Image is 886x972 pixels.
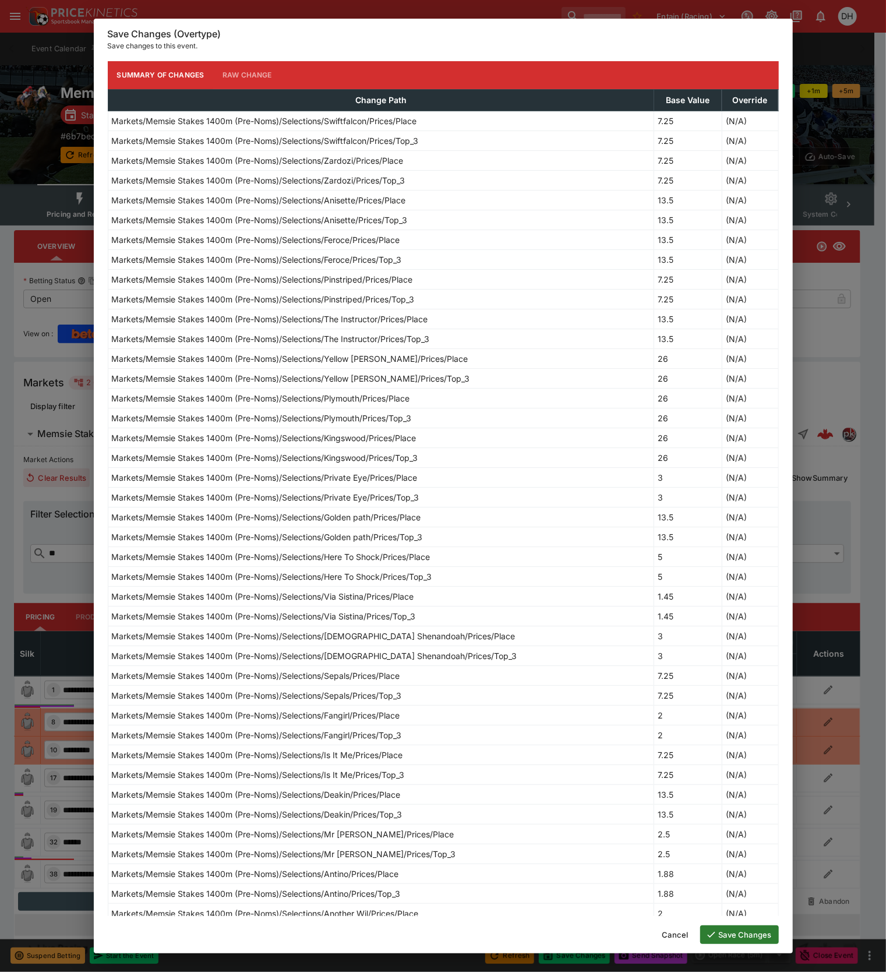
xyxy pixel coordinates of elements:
[112,432,416,444] p: Markets/Memsie Stakes 1400m (Pre-Noms)/Selections/Kingswood/Prices/Place
[112,273,413,286] p: Markets/Memsie Stakes 1400m (Pre-Noms)/Selections/Pinstriped/Prices/Place
[112,828,454,840] p: Markets/Memsie Stakes 1400m (Pre-Noms)/Selections/Mr [PERSON_NAME]/Prices/Place
[112,372,470,385] p: Markets/Memsie Stakes 1400m (Pre-Noms)/Selections/Yellow [PERSON_NAME]/Prices/Top_3
[722,329,778,348] td: (N/A)
[722,665,778,685] td: (N/A)
[654,448,722,467] td: 26
[654,705,722,725] td: 2
[722,685,778,705] td: (N/A)
[722,606,778,626] td: (N/A)
[112,511,421,523] p: Markets/Memsie Stakes 1400m (Pre-Noms)/Selections/Golden path/Prices/Place
[654,903,722,923] td: 2
[112,293,415,305] p: Markets/Memsie Stakes 1400m (Pre-Noms)/Selections/Pinstriped/Prices/Top_3
[112,452,418,464] p: Markets/Memsie Stakes 1400m (Pre-Noms)/Selections/Kingswood/Prices/Top_3
[112,353,468,365] p: Markets/Memsie Stakes 1400m (Pre-Noms)/Selections/Yellow [PERSON_NAME]/Prices/Place
[722,408,778,428] td: (N/A)
[654,784,722,804] td: 13.5
[654,150,722,170] td: 7.25
[722,249,778,269] td: (N/A)
[654,190,722,210] td: 13.5
[722,566,778,586] td: (N/A)
[108,89,654,111] th: Change Path
[654,368,722,388] td: 26
[722,705,778,725] td: (N/A)
[654,883,722,903] td: 1.88
[722,368,778,388] td: (N/A)
[112,551,430,563] p: Markets/Memsie Stakes 1400m (Pre-Noms)/Selections/Here To Shock/Prices/Place
[112,729,402,741] p: Markets/Memsie Stakes 1400m (Pre-Noms)/Selections/Fangirl/Prices/Top_3
[112,630,516,642] p: Markets/Memsie Stakes 1400m (Pre-Noms)/Selections/[DEMOGRAPHIC_DATA] Shenandoah/Prices/Place
[654,348,722,368] td: 26
[654,606,722,626] td: 1.45
[654,289,722,309] td: 7.25
[112,808,403,820] p: Markets/Memsie Stakes 1400m (Pre-Noms)/Selections/Deakin/Prices/Top_3
[654,646,722,665] td: 3
[654,309,722,329] td: 13.5
[722,883,778,903] td: (N/A)
[654,824,722,844] td: 2.5
[654,745,722,765] td: 7.25
[722,111,778,131] td: (N/A)
[654,844,722,864] td: 2.5
[112,709,400,721] p: Markets/Memsie Stakes 1400m (Pre-Noms)/Selections/Fangirl/Prices/Place
[722,864,778,883] td: (N/A)
[700,925,779,944] button: Save Changes
[112,491,419,503] p: Markets/Memsie Stakes 1400m (Pre-Noms)/Selections/Private Eye/Prices/Top_3
[112,174,405,186] p: Markets/Memsie Stakes 1400m (Pre-Noms)/Selections/Zardozi/Prices/Top_3
[112,650,517,662] p: Markets/Memsie Stakes 1400m (Pre-Noms)/Selections/[DEMOGRAPHIC_DATA] Shenandoah/Prices/Top_3
[112,154,404,167] p: Markets/Memsie Stakes 1400m (Pre-Noms)/Selections/Zardozi/Prices/Place
[112,769,405,781] p: Markets/Memsie Stakes 1400m (Pre-Noms)/Selections/Is It Me/Prices/Top_3
[654,408,722,428] td: 26
[654,467,722,487] td: 3
[655,925,696,944] button: Cancel
[112,868,399,880] p: Markets/Memsie Stakes 1400m (Pre-Noms)/Selections/Antino/Prices/Place
[654,388,722,408] td: 26
[112,531,423,543] p: Markets/Memsie Stakes 1400m (Pre-Noms)/Selections/Golden path/Prices/Top_3
[654,210,722,230] td: 13.5
[722,507,778,527] td: (N/A)
[722,547,778,566] td: (N/A)
[213,61,281,89] button: Raw Change
[654,725,722,745] td: 2
[108,61,214,89] button: Summary of Changes
[112,689,402,702] p: Markets/Memsie Stakes 1400m (Pre-Noms)/Selections/Sepals/Prices/Top_3
[722,784,778,804] td: (N/A)
[654,487,722,507] td: 3
[722,903,778,923] td: (N/A)
[654,665,722,685] td: 7.25
[722,626,778,646] td: (N/A)
[722,467,778,487] td: (N/A)
[112,610,416,622] p: Markets/Memsie Stakes 1400m (Pre-Noms)/Selections/Via Sistina/Prices/Top_3
[654,111,722,131] td: 7.25
[654,804,722,824] td: 13.5
[112,888,401,900] p: Markets/Memsie Stakes 1400m (Pre-Noms)/Selections/Antino/Prices/Top_3
[108,40,779,52] p: Save changes to this event.
[112,471,418,484] p: Markets/Memsie Stakes 1400m (Pre-Noms)/Selections/Private Eye/Prices/Place
[722,586,778,606] td: (N/A)
[112,333,430,345] p: Markets/Memsie Stakes 1400m (Pre-Noms)/Selections/The Instructor/Prices/Top_3
[722,269,778,289] td: (N/A)
[722,89,778,111] th: Override
[112,590,414,603] p: Markets/Memsie Stakes 1400m (Pre-Noms)/Selections/Via Sistina/Prices/Place
[722,804,778,824] td: (N/A)
[654,329,722,348] td: 13.5
[654,527,722,547] td: 13.5
[112,115,417,127] p: Markets/Memsie Stakes 1400m (Pre-Noms)/Selections/Swiftfalcon/Prices/Place
[654,428,722,448] td: 26
[722,131,778,150] td: (N/A)
[722,289,778,309] td: (N/A)
[722,150,778,170] td: (N/A)
[654,131,722,150] td: 7.25
[112,392,410,404] p: Markets/Memsie Stakes 1400m (Pre-Noms)/Selections/Plymouth/Prices/Place
[654,249,722,269] td: 13.5
[112,135,419,147] p: Markets/Memsie Stakes 1400m (Pre-Noms)/Selections/Swiftfalcon/Prices/Top_3
[112,670,400,682] p: Markets/Memsie Stakes 1400m (Pre-Noms)/Selections/Sepals/Prices/Place
[654,685,722,705] td: 7.25
[108,28,779,40] h6: Save Changes (Overtype)
[654,864,722,883] td: 1.88
[722,448,778,467] td: (N/A)
[722,348,778,368] td: (N/A)
[654,507,722,527] td: 13.5
[654,586,722,606] td: 1.45
[112,234,400,246] p: Markets/Memsie Stakes 1400m (Pre-Noms)/Selections/Feroce/Prices/Place
[722,745,778,765] td: (N/A)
